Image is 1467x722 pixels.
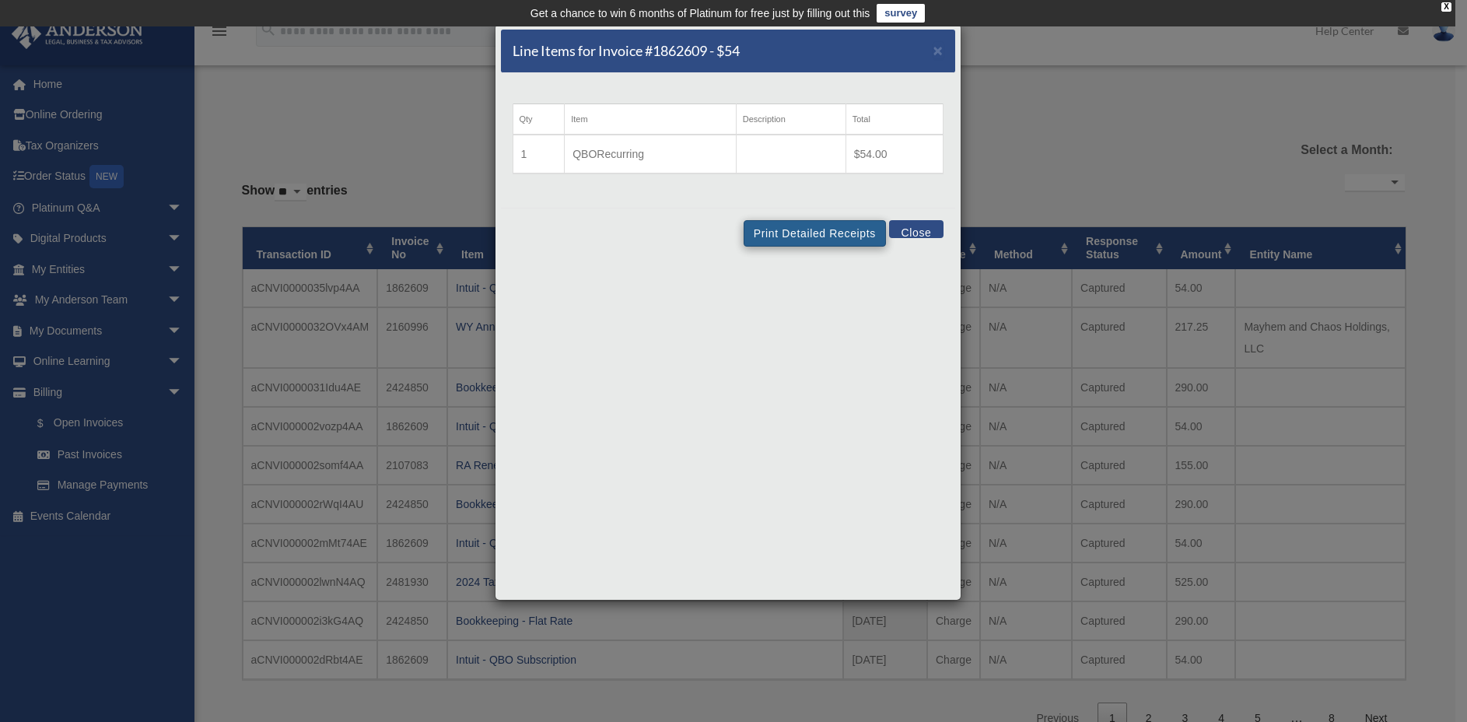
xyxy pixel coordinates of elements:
button: Close [889,220,943,238]
td: $54.00 [846,135,943,173]
div: Get a chance to win 6 months of Platinum for free just by filling out this [530,4,870,23]
td: 1 [513,135,565,173]
h5: Line Items for Invoice #1862609 - $54 [513,41,740,61]
th: Description [736,104,846,135]
th: Qty [513,104,565,135]
th: Item [565,104,737,135]
td: QBORecurring [565,135,737,173]
button: Print Detailed Receipts [744,220,886,247]
th: Total [846,104,943,135]
a: survey [877,4,925,23]
span: × [933,41,944,59]
button: Close [933,42,944,58]
div: close [1441,2,1451,12]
